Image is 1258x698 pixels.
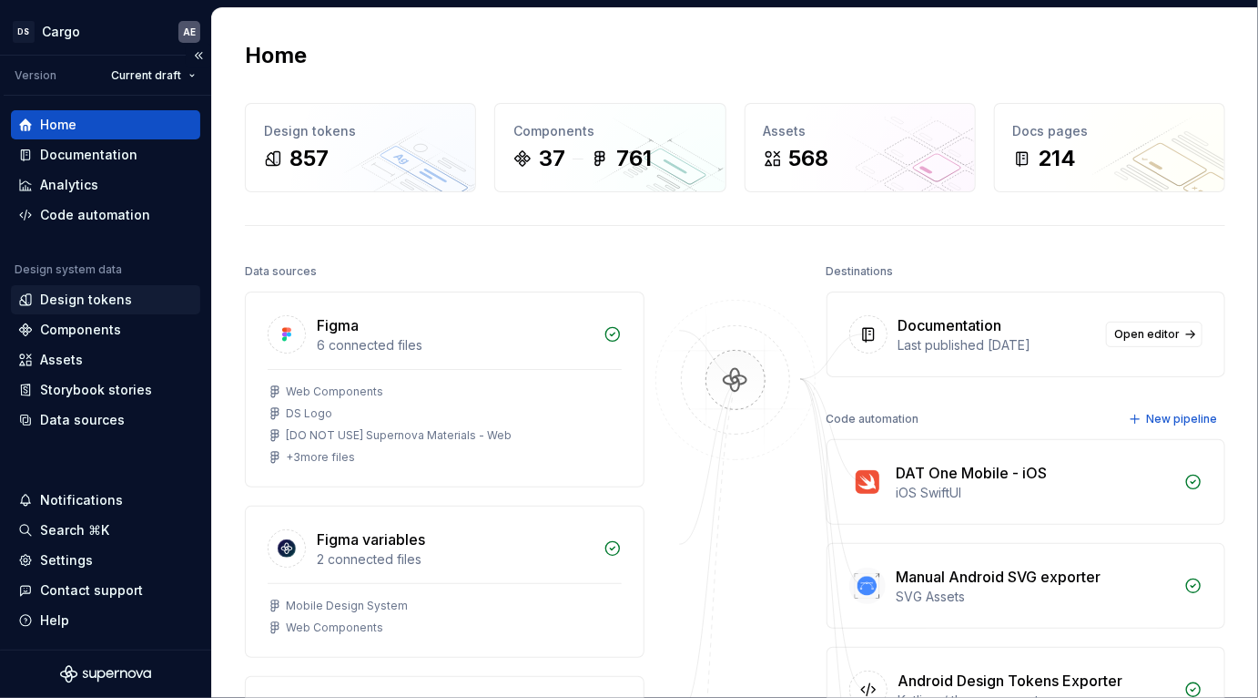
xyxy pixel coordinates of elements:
[40,551,93,570] div: Settings
[103,63,204,88] button: Current draft
[286,406,332,421] div: DS Logo
[286,450,355,465] div: + 3 more files
[42,23,80,41] div: Cargo
[11,140,200,169] a: Documentation
[40,176,98,194] div: Analytics
[1106,322,1202,347] a: Open editor
[898,670,1123,692] div: Android Design Tokens Exporter
[994,103,1225,192] a: Docs pages214
[827,259,894,284] div: Destinations
[1114,327,1180,342] span: Open editor
[494,103,725,192] a: Components37761
[897,588,1174,606] div: SVG Assets
[897,566,1101,588] div: Manual Android SVG exporter
[11,606,200,635] button: Help
[289,144,329,173] div: 857
[11,345,200,375] a: Assets
[11,375,200,405] a: Storybook stories
[898,314,1002,336] div: Documentation
[898,336,1096,354] div: Last published [DATE]
[40,491,123,509] div: Notifications
[15,68,56,83] div: Version
[264,122,457,140] div: Design tokens
[11,405,200,435] a: Data sources
[60,665,151,683] svg: Supernova Logo
[245,506,644,658] a: Figma variables2 connected filesMobile Design SystemWeb Components
[245,259,317,284] div: Data sources
[11,315,200,344] a: Components
[40,321,121,339] div: Components
[764,122,957,140] div: Assets
[1123,406,1225,432] button: New pipeline
[317,550,593,569] div: 2 connected files
[40,116,76,134] div: Home
[11,516,200,545] button: Search ⌘K
[1146,412,1217,426] span: New pipeline
[286,599,408,613] div: Mobile Design System
[40,351,83,369] div: Assets
[186,43,211,68] button: Collapse sidebar
[11,170,200,200] a: Analytics
[40,381,152,399] div: Storybook stories
[286,428,512,443] div: [DO NOT USE] Supernova Materials - Web
[40,581,143,600] div: Contact support
[40,521,109,539] div: Search ⌘K
[40,611,69,630] div: Help
[11,285,200,314] a: Design tokens
[827,406,919,432] div: Code automation
[317,529,425,550] div: Figma variables
[245,41,307,70] h2: Home
[15,262,122,277] div: Design system data
[317,314,359,336] div: Figma
[286,385,383,399] div: Web Components
[789,144,829,173] div: 568
[897,484,1174,502] div: iOS SwiftUI
[286,621,383,635] div: Web Components
[513,122,706,140] div: Components
[4,12,208,51] button: DSCargoAE
[40,411,125,429] div: Data sources
[111,68,181,83] span: Current draft
[616,144,652,173] div: 761
[745,103,976,192] a: Assets568
[245,103,476,192] a: Design tokens857
[897,462,1048,484] div: DAT One Mobile - iOS
[40,146,137,164] div: Documentation
[11,546,200,575] a: Settings
[1039,144,1077,173] div: 214
[539,144,565,173] div: 37
[317,336,593,354] div: 6 connected files
[1013,122,1206,140] div: Docs pages
[11,576,200,605] button: Contact support
[11,200,200,230] a: Code automation
[11,110,200,139] a: Home
[40,291,132,309] div: Design tokens
[40,206,150,224] div: Code automation
[11,486,200,515] button: Notifications
[183,25,196,39] div: AE
[245,292,644,488] a: Figma6 connected filesWeb ComponentsDS Logo[DO NOT USE] Supernova Materials - Web+3more files
[13,21,35,43] div: DS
